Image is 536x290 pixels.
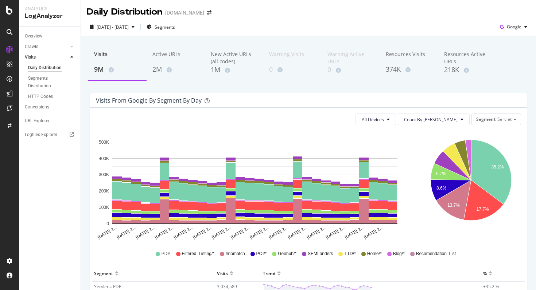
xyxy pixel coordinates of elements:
div: 9M [94,65,141,74]
a: URL Explorer [25,117,75,125]
div: Segment [94,267,113,279]
button: Google [497,21,530,33]
div: LogAnalyzer [25,12,75,20]
div: Overview [25,32,42,40]
span: Servlet = PDP [94,283,121,290]
span: SEMLanders [308,251,333,257]
button: All Devices [356,114,396,125]
div: Resources Active URLs [444,51,491,65]
div: Visits [217,267,228,279]
div: Analytics [25,6,75,12]
div: Trend [263,267,275,279]
span: Geohub/* [278,251,296,257]
a: Conversions [25,103,75,111]
div: HTTP Codes [28,93,53,100]
span: Google [507,24,521,30]
div: URL Explorer [25,117,50,125]
span: All Devices [362,116,384,123]
a: Visits [25,53,68,61]
div: Visits [94,51,141,64]
div: Visits [25,53,36,61]
span: Count By Day [404,116,458,123]
div: Active URLs [152,51,199,64]
span: Servlet [497,116,512,122]
text: 100K [99,205,109,210]
button: Segments [144,21,178,33]
iframe: Intercom live chat [511,265,529,283]
div: 0 [269,65,316,74]
div: Conversions [25,103,49,111]
span: Filtered_Listing/* [182,251,214,257]
text: 300K [99,172,109,178]
svg: A chart. [96,131,413,240]
svg: A chart. [420,131,521,240]
a: HTTP Codes [28,93,75,100]
div: arrow-right-arrow-left [207,10,211,15]
span: PDP [162,251,171,257]
span: POI/* [256,251,267,257]
button: Count By [PERSON_NAME] [398,114,470,125]
div: Warning Active URLs [327,51,374,65]
span: Home/* [367,251,382,257]
div: % [483,267,487,279]
text: 500K [99,140,109,145]
text: 13.7% [447,203,459,208]
div: 0 [327,65,374,75]
div: Daily Distribution [87,6,162,18]
a: Logfiles Explorer [25,131,75,139]
a: Crawls [25,43,68,51]
text: 400K [99,156,109,161]
span: Recomendation_List [416,251,456,257]
div: 2M [152,65,199,74]
span: [DATE] - [DATE] [97,24,129,30]
span: +35.2 % [483,283,499,290]
span: Blog/* [393,251,405,257]
div: 218K [444,65,491,75]
div: New Active URLs (all codes) [211,51,257,65]
span: TTD/* [344,251,356,257]
div: Warning Visits [269,51,316,64]
text: 6.7% [436,171,446,176]
div: Segments Distribution [28,75,69,90]
div: Logfiles Explorer [25,131,57,139]
span: Segment [476,116,496,122]
div: Crawls [25,43,38,51]
span: Segments [155,24,175,30]
text: 17.7% [476,207,489,212]
a: Daily Distribution [28,64,75,72]
text: 0 [106,221,109,226]
span: 3,034,589 [217,283,237,290]
button: [DATE] - [DATE] [87,21,137,33]
div: 1M [211,65,257,75]
a: Segments Distribution [28,75,75,90]
div: Daily Distribution [28,64,62,72]
a: Overview [25,32,75,40]
div: 374K [386,65,432,74]
div: Resources Visits [386,51,432,64]
text: 35.2% [491,164,504,170]
div: Visits from google by Segment by Day [96,97,202,104]
text: 8.6% [436,186,446,191]
text: 200K [99,188,109,194]
span: #nomatch [226,251,245,257]
div: [DOMAIN_NAME] [165,9,204,16]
